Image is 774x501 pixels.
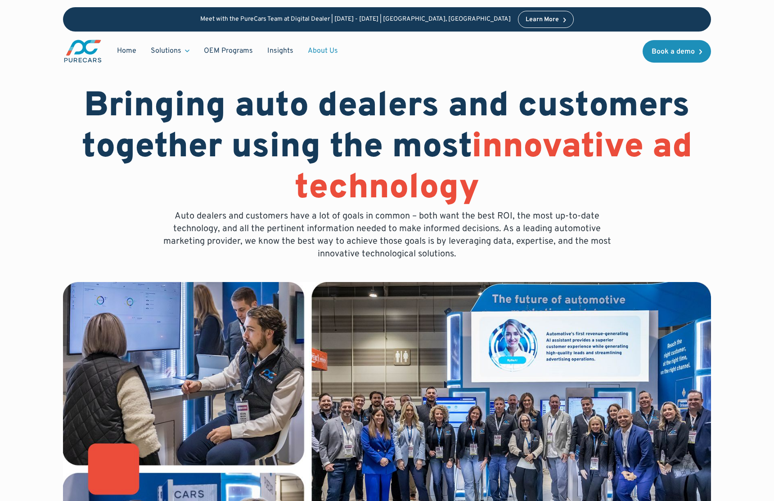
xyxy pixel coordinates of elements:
a: About Us [301,42,345,59]
p: Meet with the PureCars Team at Digital Dealer | [DATE] - [DATE] | [GEOGRAPHIC_DATA], [GEOGRAPHIC_... [200,16,511,23]
div: Solutions [151,46,181,56]
h1: Bringing auto dealers and customers together using the most [63,87,711,210]
a: Learn More [518,11,574,28]
a: Insights [260,42,301,59]
div: Solutions [144,42,197,59]
div: Learn More [526,17,559,23]
a: main [63,39,103,64]
p: Auto dealers and customers have a lot of goals in common – both want the best ROI, the most up-to... [157,210,617,260]
img: purecars logo [63,39,103,64]
a: Home [110,42,144,59]
span: innovative ad technology [295,126,693,210]
div: Book a demo [652,48,695,55]
a: OEM Programs [197,42,260,59]
a: Book a demo [643,40,711,63]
